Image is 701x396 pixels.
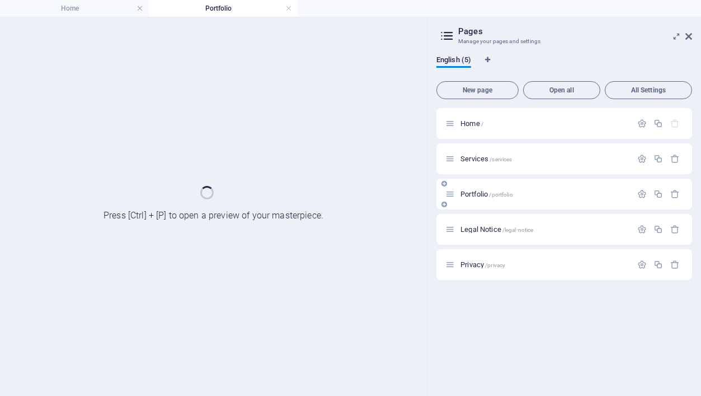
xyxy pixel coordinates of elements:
[481,121,483,127] span: /
[670,154,680,164] div: Remove
[490,156,512,162] span: /services
[457,120,632,127] div: Home/
[637,189,647,199] div: Settings
[653,154,663,164] div: Duplicate
[457,226,632,233] div: Legal Notice/legal-notice
[670,225,680,234] div: Remove
[460,190,513,198] span: Click to open page
[489,192,512,198] span: /portfolio
[441,87,514,94] span: New page
[458,36,670,46] h3: Manage your pages and settings
[457,155,632,162] div: Services/services
[436,53,471,69] span: English (5)
[670,260,680,269] div: Remove
[637,154,647,164] div: Settings
[670,189,680,199] div: Remove
[670,119,680,128] div: The startpage cannot be deleted
[460,119,483,128] span: Click to open page
[637,225,647,234] div: Settings
[637,119,647,128] div: Settings
[149,2,298,15] h4: Portfolio
[460,225,533,234] span: Click to open page
[528,87,595,94] span: Open all
[436,81,519,99] button: New page
[458,26,692,36] h2: Pages
[653,189,663,199] div: Duplicate
[460,260,505,269] span: Click to open page
[460,155,512,163] span: Click to open page
[605,81,692,99] button: All Settings
[610,87,687,94] span: All Settings
[502,227,534,233] span: /legal-notice
[457,261,632,268] div: Privacy/privacy
[653,119,663,128] div: Duplicate
[457,190,632,198] div: Portfolio/portfolio
[485,262,505,268] span: /privacy
[653,260,663,269] div: Duplicate
[436,55,692,77] div: Language Tabs
[637,260,647,269] div: Settings
[523,81,600,99] button: Open all
[653,225,663,234] div: Duplicate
